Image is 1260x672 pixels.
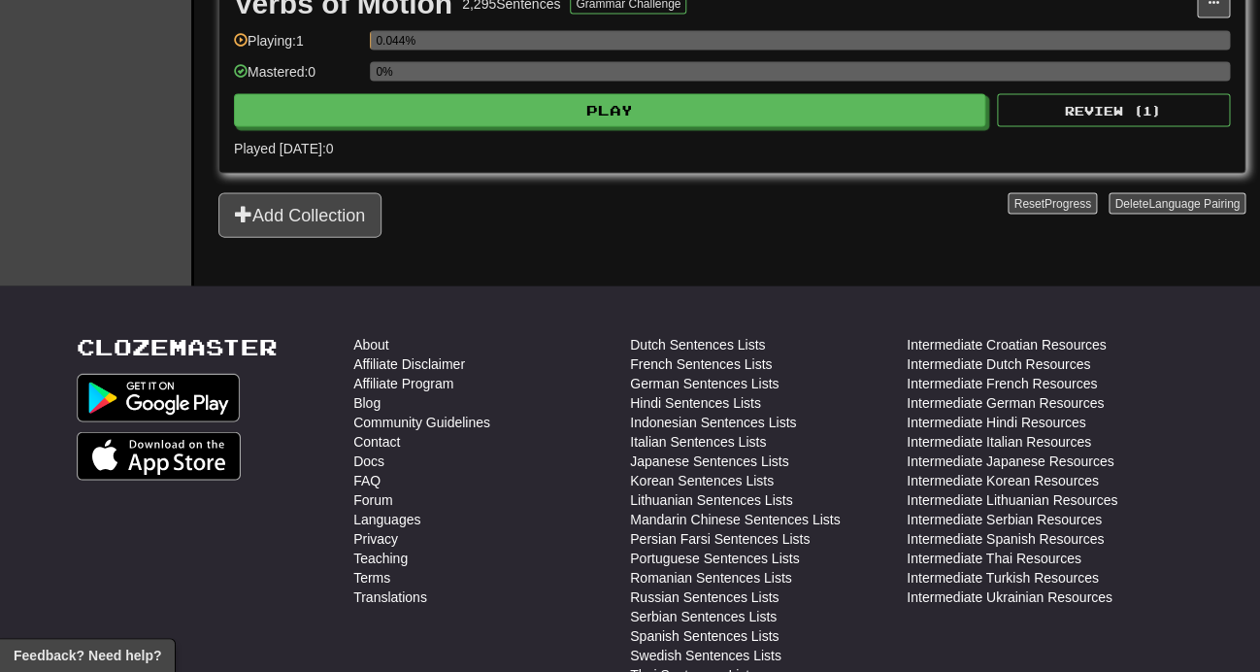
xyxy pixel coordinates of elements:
[907,354,1090,374] a: Intermediate Dutch Resources
[353,529,398,549] a: Privacy
[907,588,1112,607] a: Intermediate Ukrainian Resources
[353,510,420,529] a: Languages
[907,529,1104,549] a: Intermediate Spanish Resources
[630,374,779,393] a: German Sentences Lists
[630,471,774,490] a: Korean Sentences Lists
[630,588,779,607] a: Russian Sentences Lists
[630,510,840,529] a: Mandarin Chinese Sentences Lists
[353,588,427,607] a: Translations
[353,393,381,413] a: Blog
[353,452,384,471] a: Docs
[907,432,1091,452] a: Intermediate Italian Resources
[907,413,1085,432] a: Intermediate Hindi Resources
[630,529,810,549] a: Persian Farsi Sentences Lists
[353,471,381,490] a: FAQ
[630,490,792,510] a: Lithuanian Sentences Lists
[907,374,1097,393] a: Intermediate French Resources
[14,646,161,665] span: Open feedback widget
[630,413,796,432] a: Indonesian Sentences Lists
[1044,197,1091,211] span: Progress
[907,510,1102,529] a: Intermediate Serbian Resources
[630,354,772,374] a: French Sentences Lists
[630,646,781,665] a: Swedish Sentences Lists
[234,31,360,63] div: Playing: 1
[997,94,1230,127] button: Review (1)
[907,471,1099,490] a: Intermediate Korean Resources
[353,549,408,568] a: Teaching
[234,94,985,127] button: Play
[353,568,390,588] a: Terms
[630,393,761,413] a: Hindi Sentences Lists
[1109,193,1245,215] button: DeleteLanguage Pairing
[907,549,1081,568] a: Intermediate Thai Resources
[234,62,360,94] div: Mastered: 0
[907,490,1117,510] a: Intermediate Lithuanian Resources
[77,335,278,359] a: Clozemaster
[630,568,792,588] a: Romanian Sentences Lists
[630,452,788,471] a: Japanese Sentences Lists
[353,432,400,452] a: Contact
[630,626,779,646] a: Spanish Sentences Lists
[353,374,453,393] a: Affiliate Program
[630,549,799,568] a: Portuguese Sentences Lists
[1008,193,1096,215] button: ResetProgress
[630,335,765,354] a: Dutch Sentences Lists
[77,374,240,422] img: Get it on Google Play
[907,393,1104,413] a: Intermediate German Resources
[907,568,1099,588] a: Intermediate Turkish Resources
[353,490,392,510] a: Forum
[1148,197,1240,211] span: Language Pairing
[907,335,1106,354] a: Intermediate Croatian Resources
[353,413,490,432] a: Community Guidelines
[353,335,389,354] a: About
[218,193,381,238] button: Add Collection
[907,452,1113,471] a: Intermediate Japanese Resources
[77,432,241,481] img: Get it on App Store
[234,141,333,156] span: Played [DATE]: 0
[630,432,766,452] a: Italian Sentences Lists
[630,607,777,626] a: Serbian Sentences Lists
[353,354,465,374] a: Affiliate Disclaimer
